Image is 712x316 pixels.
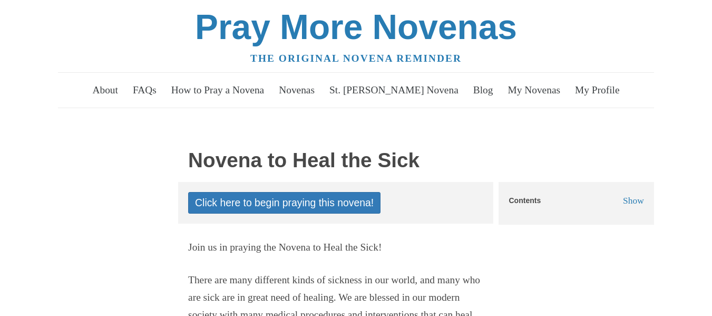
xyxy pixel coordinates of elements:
[126,75,162,105] a: FAQs
[467,75,499,105] a: Blog
[273,75,321,105] a: Novenas
[195,7,517,46] a: Pray More Novenas
[569,75,626,105] a: My Profile
[623,195,644,206] span: Show
[250,53,462,64] a: The original novena reminder
[188,149,483,172] h1: Novena to Heal the Sick
[86,75,124,105] a: About
[323,75,464,105] a: St. [PERSON_NAME] Novena
[165,75,270,105] a: How to Pray a Novena
[188,239,483,256] p: Join us in praying the Novena to Heal the Sick!
[188,192,381,214] a: Click here to begin praying this novena!
[502,75,567,105] a: My Novenas
[509,197,541,205] h5: Contents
